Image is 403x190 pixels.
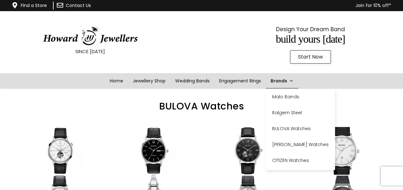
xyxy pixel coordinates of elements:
a: [PERSON_NAME] Watches [266,137,335,152]
span: Start Now [298,54,323,60]
p: SINCE [DATE] [16,47,164,56]
a: CITIZEN Watches [266,152,335,168]
a: Engagement Rings [214,73,266,89]
h2: BULOVA Watches [13,102,390,111]
a: Find a Store [21,2,47,9]
a: Jewellery Shop [128,73,170,89]
p: Design Your Dream Band [236,25,384,34]
a: Home [105,73,128,89]
a: Malo Bands [266,89,335,105]
a: Start Now [290,50,331,64]
a: Brands [266,73,298,89]
a: Italgem Steel [266,105,335,121]
a: BULOVA Watches [266,121,335,137]
span: Build Yours [DATE] [276,33,345,45]
a: Contact Us [66,2,91,9]
a: Wedding Bands [170,73,214,89]
p: Join for 10% off* [128,2,391,10]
